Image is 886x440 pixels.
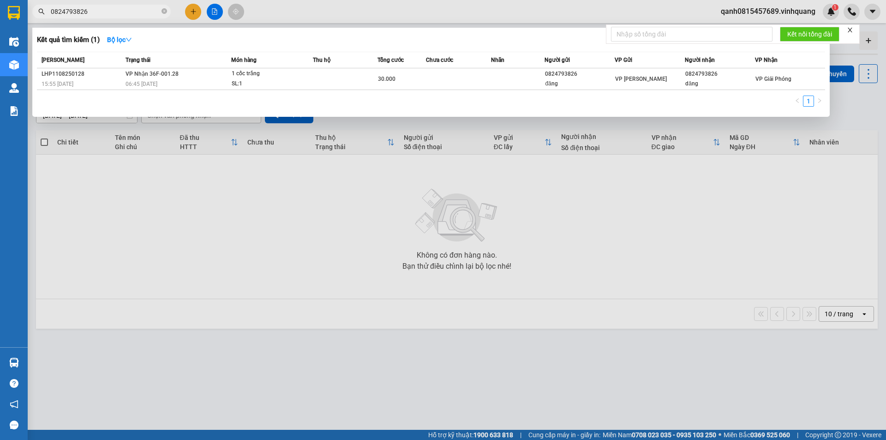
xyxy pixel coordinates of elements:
[100,32,139,47] button: Bộ lọcdown
[611,27,772,42] input: Nhập số tổng đài
[817,98,822,103] span: right
[9,83,19,93] img: warehouse-icon
[9,106,19,116] img: solution-icon
[10,400,18,409] span: notification
[426,57,453,63] span: Chưa cước
[803,96,814,106] a: 1
[162,8,167,14] span: close-circle
[51,6,160,17] input: Tìm tên, số ĐT hoặc mã đơn
[126,81,157,87] span: 06:45 [DATE]
[37,35,100,45] h3: Kết quả tìm kiếm ( 1 )
[42,57,84,63] span: [PERSON_NAME]
[8,6,20,20] img: logo-vxr
[9,37,19,47] img: warehouse-icon
[685,79,754,89] div: dăng
[162,7,167,16] span: close-circle
[795,98,800,103] span: left
[38,8,45,15] span: search
[803,96,814,107] li: 1
[685,57,715,63] span: Người nhận
[615,76,667,82] span: VP [PERSON_NAME]
[755,76,791,82] span: VP Giải Phóng
[313,57,330,63] span: Thu hộ
[545,69,614,79] div: 0824793826
[126,36,132,43] span: down
[615,57,632,63] span: VP Gửi
[545,57,570,63] span: Người gửi
[792,96,803,107] li: Previous Page
[755,57,778,63] span: VP Nhận
[491,57,504,63] span: Nhãn
[126,57,150,63] span: Trạng thái
[545,79,614,89] div: đăng
[787,29,832,39] span: Kết nối tổng đài
[814,96,825,107] li: Next Page
[847,27,853,33] span: close
[9,60,19,70] img: warehouse-icon
[232,69,301,79] div: 1 cốc trắng
[107,36,132,43] strong: Bộ lọc
[10,421,18,429] span: message
[42,69,123,79] div: LHP1108250128
[377,57,404,63] span: Tổng cước
[378,76,395,82] span: 30.000
[685,69,754,79] div: 0824793826
[232,79,301,89] div: SL: 1
[42,81,73,87] span: 15:55 [DATE]
[10,379,18,388] span: question-circle
[126,71,179,77] span: VP Nhận 36F-001.28
[792,96,803,107] button: left
[231,57,257,63] span: Món hàng
[9,358,19,368] img: warehouse-icon
[780,27,839,42] button: Kết nối tổng đài
[814,96,825,107] button: right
